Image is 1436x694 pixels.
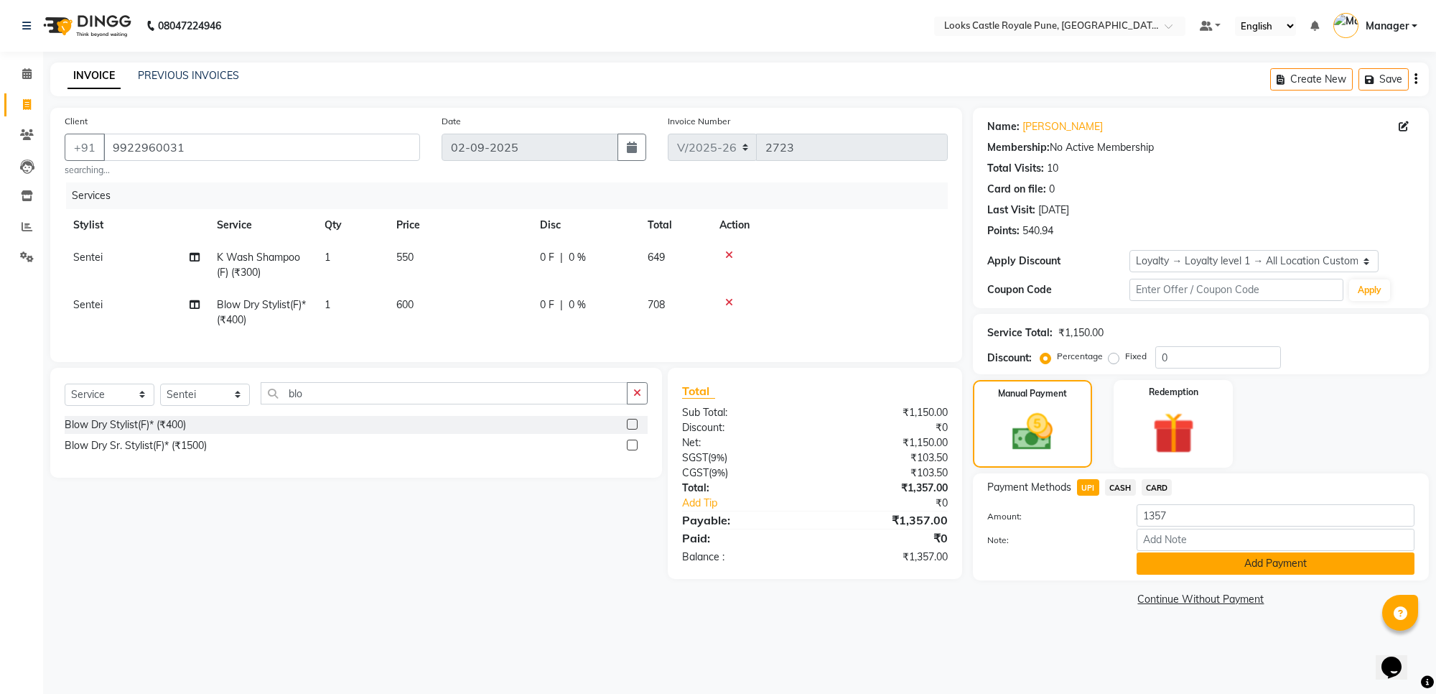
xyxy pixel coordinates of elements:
[671,512,815,529] div: Payable:
[1047,161,1058,176] div: 10
[648,298,665,311] span: 708
[1058,325,1104,341] div: ₹1,150.00
[671,435,815,450] div: Net:
[396,251,414,264] span: 550
[671,481,815,496] div: Total:
[1139,407,1208,459] img: _gift.svg
[208,209,316,241] th: Service
[1270,68,1353,91] button: Create New
[325,251,330,264] span: 1
[1358,68,1409,91] button: Save
[815,512,959,529] div: ₹1,357.00
[639,209,711,241] th: Total
[711,209,948,241] th: Action
[815,481,959,496] div: ₹1,357.00
[1366,19,1409,34] span: Manager
[540,250,554,265] span: 0 F
[65,438,207,453] div: Blow Dry Sr. Stylist(F)* (₹1500)
[987,351,1032,366] div: Discount:
[540,297,554,313] span: 0 F
[668,115,730,128] label: Invoice Number
[1349,279,1390,301] button: Apply
[987,119,1020,134] div: Name:
[1022,223,1053,239] div: 540.94
[711,452,724,463] span: 9%
[1125,350,1147,363] label: Fixed
[987,282,1129,297] div: Coupon Code
[217,298,306,326] span: Blow Dry Stylist(F)* (₹400)
[682,384,715,399] span: Total
[976,534,1126,547] label: Note:
[67,63,121,89] a: INVOICE
[1376,637,1422,680] iframe: chat widget
[712,467,725,478] span: 9%
[569,250,586,265] span: 0 %
[37,6,135,46] img: logo
[388,209,531,241] th: Price
[671,496,839,511] a: Add Tip
[73,251,103,264] span: Sentei
[65,134,105,161] button: +91
[1077,479,1099,496] span: UPI
[65,164,420,177] small: searching...
[560,297,563,313] span: |
[987,203,1035,218] div: Last Visit:
[671,529,815,547] div: Paid:
[648,251,665,264] span: 649
[987,161,1044,176] div: Total Visits:
[1057,350,1103,363] label: Percentage
[158,6,221,46] b: 08047224946
[987,182,1046,197] div: Card on file:
[815,420,959,435] div: ₹0
[976,510,1126,523] label: Amount:
[569,297,586,313] span: 0 %
[998,387,1067,400] label: Manual Payment
[1137,504,1414,527] input: Amount
[1149,386,1198,399] label: Redemption
[987,140,1050,155] div: Membership:
[987,254,1129,269] div: Apply Discount
[1137,529,1414,551] input: Add Note
[815,450,959,466] div: ₹103.50
[65,209,208,241] th: Stylist
[671,420,815,435] div: Discount:
[815,405,959,420] div: ₹1,150.00
[671,405,815,420] div: Sub Total:
[531,209,639,241] th: Disc
[1105,479,1136,496] span: CASH
[999,409,1066,455] img: _cash.svg
[316,209,388,241] th: Qty
[987,140,1414,155] div: No Active Membership
[261,382,628,404] input: Search or Scan
[560,250,563,265] span: |
[1142,479,1172,496] span: CARD
[1049,182,1055,197] div: 0
[65,417,186,432] div: Blow Dry Stylist(F)* (₹400)
[671,550,815,565] div: Balance :
[1022,119,1103,134] a: [PERSON_NAME]
[1038,203,1069,218] div: [DATE]
[1137,552,1414,575] button: Add Payment
[839,496,959,511] div: ₹0
[1333,13,1358,38] img: Manager
[682,466,709,479] span: CGST
[217,251,300,279] span: K Wash Shampoo(F) (₹300)
[66,182,959,209] div: Services
[138,69,239,82] a: PREVIOUS INVOICES
[103,134,420,161] input: Search by Name/Mobile/Email/Code
[73,298,103,311] span: Sentei
[815,435,959,450] div: ₹1,150.00
[671,466,815,481] div: ( )
[1129,279,1343,301] input: Enter Offer / Coupon Code
[815,466,959,481] div: ₹103.50
[65,115,88,128] label: Client
[682,451,708,464] span: SGST
[987,325,1053,341] div: Service Total:
[976,592,1426,607] a: Continue Without Payment
[815,550,959,565] div: ₹1,357.00
[987,480,1071,495] span: Payment Methods
[442,115,461,128] label: Date
[396,298,414,311] span: 600
[325,298,330,311] span: 1
[987,223,1020,239] div: Points:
